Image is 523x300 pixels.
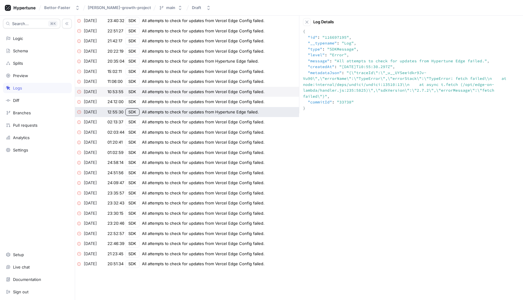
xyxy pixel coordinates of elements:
div: Settings [13,148,28,152]
div: Log Details [313,19,334,25]
div: [DATE] [84,170,107,176]
div: All attempts to check for updates from Vercel Edge Config failed. [142,139,265,145]
div: SDK [125,189,140,197]
div: SDK [125,98,140,106]
div: All attempts to check for updates from Vercel Edge Config failed. [142,231,265,237]
div: 24:58:14 [107,160,125,166]
div: Bettor-Faster [44,5,70,10]
div: [DATE] [84,79,107,85]
div: 20:35:04 [107,58,125,64]
button: Draft [189,3,213,13]
div: 22:46:39 [107,241,125,247]
div: [DATE] [84,38,107,44]
div: Draft [192,5,201,10]
div: 23:20:46 [107,220,125,227]
div: All attempts to check for updates from Vercel Edge Config failed. [142,69,265,75]
div: SDK [125,118,140,126]
div: SDK [125,47,140,55]
div: Logs [13,86,22,90]
div: Analytics [13,135,30,140]
div: Diff [13,98,19,103]
div: [DATE] [84,89,107,95]
textarea: { "id": "116697195", "__typename": "Log", "type": "SDKMessage", "level": "Error", "message": "All... [303,28,519,111]
button: main [156,3,185,13]
div: All attempts to check for updates from Vercel Edge Config failed. [142,261,265,267]
div: All attempts to check for updates from Vercel Edge Config failed. [142,18,265,24]
div: [DATE] [84,48,107,54]
div: main [166,5,175,10]
div: [DATE] [84,190,107,196]
div: [DATE] [84,241,107,247]
div: All attempts to check for updates from Hypertune Edge failed. [142,109,259,115]
div: [DATE] [84,231,107,237]
div: SDK [125,57,140,65]
div: [DATE] [84,99,107,105]
div: SDK [125,230,140,238]
div: [DATE] [84,251,107,257]
div: [DATE] [84,119,107,125]
div: All attempts to check for updates from Vercel Edge Config failed. [142,170,265,176]
div: Setup [13,252,24,257]
div: All attempts to check for updates from Vercel Edge Config failed. [142,210,265,217]
div: 24:12:00 [107,99,125,105]
div: 23:35:57 [107,190,125,196]
button: Search...K [3,19,60,28]
div: SDK [125,149,140,157]
div: 12:55:30 [107,109,125,115]
div: [DATE] [84,129,107,135]
div: All attempts to check for updates from Vercel Edge Config failed. [142,89,265,95]
div: SDK [125,169,140,177]
div: Preview [13,73,28,78]
div: SDK [125,108,140,116]
div: Schema [13,48,28,53]
div: All attempts to check for updates from Vercel Edge Config failed. [142,180,265,186]
div: SDK [125,129,140,136]
div: All attempts to check for updates from Vercel Edge Config failed. [142,119,265,125]
div: Branches [13,110,31,115]
div: [DATE] [84,69,107,75]
div: [DATE] [84,139,107,145]
div: [DATE] [84,200,107,206]
div: 23:30:15 [107,210,125,217]
div: Pull requests [13,123,38,128]
div: 02:03:44 [107,129,125,135]
div: SDK [125,210,140,217]
div: SDK [125,27,140,35]
div: SDK [125,260,140,268]
div: [DATE] [84,180,107,186]
div: 21:23:45 [107,251,125,257]
div: 24:09:47 [107,180,125,186]
button: Bettor-Faster [42,3,82,13]
div: All attempts to check for updates from Hypertune Edge failed. [142,58,259,64]
div: SDK [125,88,140,96]
div: All attempts to check for updates from Vercel Edge Config failed. [142,150,265,156]
div: All attempts to check for updates from Vercel Edge Config failed. [142,200,265,206]
div: 20:22:19 [107,48,125,54]
div: SDK [125,139,140,146]
div: Sign out [13,289,28,294]
div: All attempts to check for updates from Vercel Edge Config failed. [142,190,265,196]
div: SDK [125,78,140,86]
div: [DATE] [84,160,107,166]
div: SDK [125,220,140,227]
div: SDK [125,17,140,25]
div: [DATE] [84,261,107,267]
div: SDK [125,240,140,248]
div: Splits [13,61,23,66]
div: [DATE] [84,109,107,115]
div: All attempts to check for updates from Vercel Edge Config failed. [142,251,265,257]
div: SDK [125,199,140,207]
div: SDK [125,68,140,76]
div: SDK [125,250,140,258]
div: SDK [125,37,140,45]
div: 02:13:37 [107,119,125,125]
div: 23:32:43 [107,200,125,206]
div: [DATE] [84,210,107,217]
div: All attempts to check for updates from Vercel Edge Config failed. [142,48,265,54]
div: Live chat [13,265,30,269]
div: All attempts to check for updates from Vercel Edge Config failed. [142,38,265,44]
div: Logic [13,36,23,41]
a: Documentation [3,274,72,285]
div: All attempts to check for updates from Vercel Edge Config failed. [142,79,265,85]
div: [DATE] [84,150,107,156]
